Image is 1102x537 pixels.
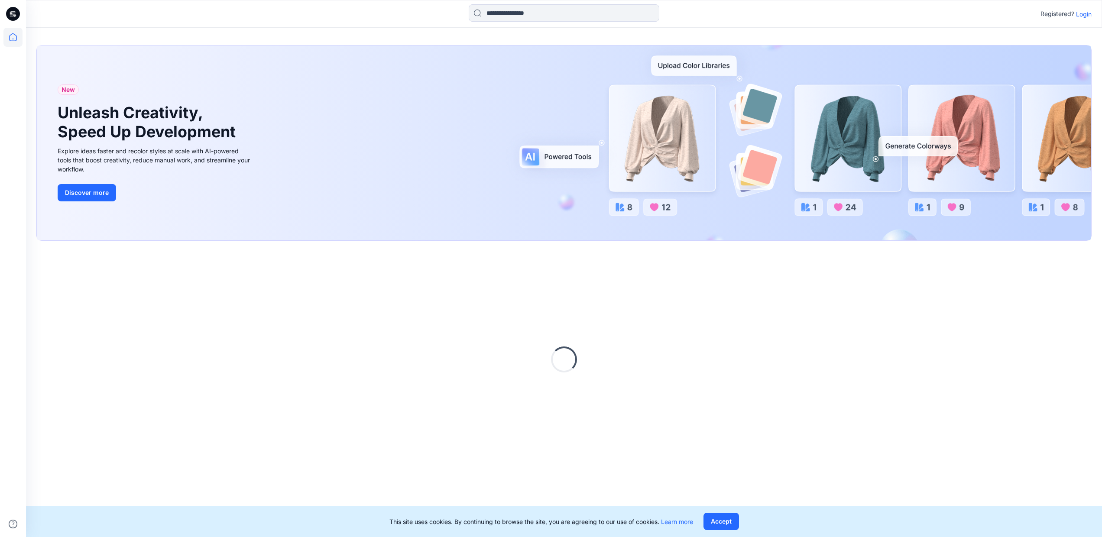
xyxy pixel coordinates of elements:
[62,84,75,95] span: New
[58,184,116,201] button: Discover more
[58,104,240,141] h1: Unleash Creativity, Speed Up Development
[661,518,693,525] a: Learn more
[1076,10,1092,19] p: Login
[703,513,739,530] button: Accept
[389,517,693,526] p: This site uses cookies. By continuing to browse the site, you are agreeing to our use of cookies.
[58,146,253,174] div: Explore ideas faster and recolor styles at scale with AI-powered tools that boost creativity, red...
[1040,9,1074,19] p: Registered?
[58,184,253,201] a: Discover more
